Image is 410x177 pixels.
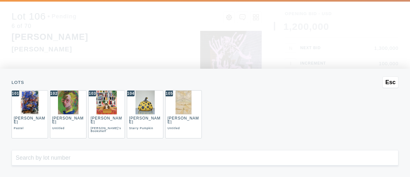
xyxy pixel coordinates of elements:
[385,79,396,85] span: Esc
[89,91,96,96] div: 103
[14,127,24,130] div: Pastel
[91,116,122,124] div: [PERSON_NAME]
[14,116,45,124] div: [PERSON_NAME]
[168,116,199,124] div: [PERSON_NAME]
[168,127,180,130] div: Untitled
[12,150,398,165] input: Search by lot number
[50,91,58,96] div: 102
[129,127,153,130] div: Starry Pumpkin
[91,127,121,133] div: [PERSON_NAME]'s Bookshelf
[129,116,160,124] div: [PERSON_NAME]
[127,91,135,96] div: 104
[12,80,398,85] div: Lots
[166,91,173,96] div: 105
[12,91,19,96] div: 101
[382,76,398,88] button: Esc
[52,127,65,130] div: Untitled
[52,116,84,124] div: [PERSON_NAME]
